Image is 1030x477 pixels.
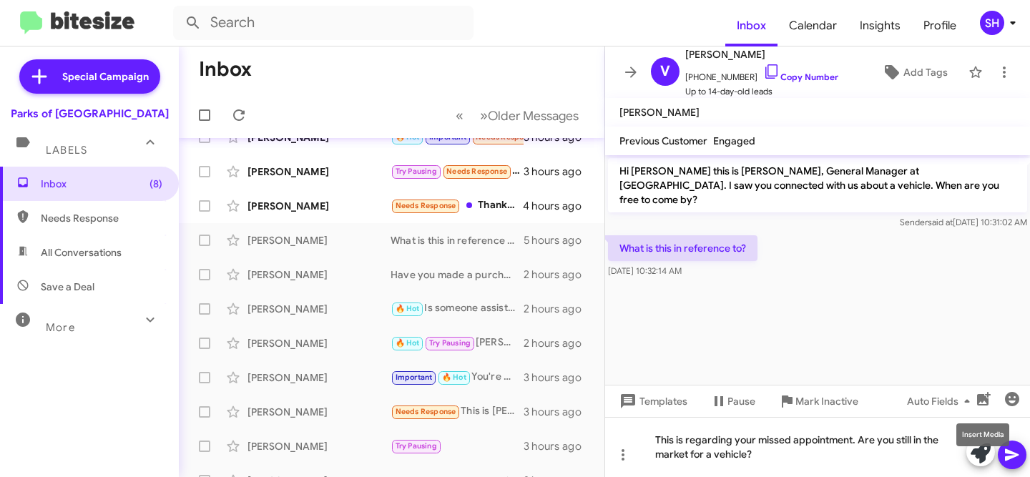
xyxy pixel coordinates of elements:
[391,300,524,317] div: Is someone assisting you? I just want to be sure.
[524,439,593,453] div: 3 hours ago
[795,388,858,414] span: Mark Inactive
[247,302,391,316] div: [PERSON_NAME]
[247,370,391,385] div: [PERSON_NAME]
[608,235,757,261] p: What is this in reference to?
[619,106,700,119] span: [PERSON_NAME]
[903,59,948,85] span: Add Tags
[247,199,391,213] div: [PERSON_NAME]
[173,6,474,40] input: Search
[605,388,699,414] button: Templates
[247,439,391,453] div: [PERSON_NAME]
[19,59,160,94] a: Special Campaign
[41,211,162,225] span: Needs Response
[149,177,162,191] span: (8)
[391,369,524,385] div: You're welcome! Have a great day!
[488,108,579,124] span: Older Messages
[391,197,523,214] div: Thanks [PERSON_NAME] but I was only interested in the 24 Mustang for $45k the rest are way more t...
[480,107,488,124] span: »
[391,233,524,247] div: What is this in reference to?
[429,338,471,348] span: Try Pausing
[46,144,87,157] span: Labels
[608,158,1027,212] p: Hi [PERSON_NAME] this is [PERSON_NAME], General Manager at [GEOGRAPHIC_DATA]. I saw you connected...
[391,335,524,351] div: [PERSON_NAME], where are you trying to be as far as the numbers?
[848,5,912,46] a: Insights
[247,267,391,282] div: [PERSON_NAME]
[524,302,593,316] div: 2 hours ago
[396,167,437,176] span: Try Pausing
[524,267,593,282] div: 2 hours ago
[396,201,456,210] span: Needs Response
[524,164,593,179] div: 3 hours ago
[778,5,848,46] a: Calendar
[713,134,755,147] span: Engaged
[396,373,433,382] span: Important
[456,107,463,124] span: «
[896,388,987,414] button: Auto Fields
[907,388,976,414] span: Auto Fields
[900,217,1027,227] span: Sender [DATE] 10:31:02 AM
[396,441,437,451] span: Try Pausing
[199,58,252,81] h1: Inbox
[956,423,1009,446] div: Insert Media
[617,388,687,414] span: Templates
[660,60,670,83] span: V
[727,388,755,414] span: Pause
[391,267,524,282] div: Have you made a purchase already?
[62,69,149,84] span: Special Campaign
[446,167,507,176] span: Needs Response
[685,84,838,99] span: Up to 14-day-old leads
[866,59,961,85] button: Add Tags
[524,336,593,350] div: 2 hours ago
[523,199,593,213] div: 4 hours ago
[247,405,391,419] div: [PERSON_NAME]
[685,63,838,84] span: [PHONE_NUMBER]
[396,338,420,348] span: 🔥 Hot
[41,245,122,260] span: All Conversations
[912,5,968,46] a: Profile
[391,403,524,420] div: This is [PERSON_NAME] . lol
[699,388,767,414] button: Pause
[471,101,587,130] button: Next
[247,336,391,350] div: [PERSON_NAME]
[41,280,94,294] span: Save a Deal
[608,265,682,276] span: [DATE] 10:32:14 AM
[763,72,838,82] a: Copy Number
[605,417,1030,477] div: This is regarding your missed appointment. Are you still in the market for a vehicle?
[41,177,162,191] span: Inbox
[247,164,391,179] div: [PERSON_NAME]
[524,405,593,419] div: 3 hours ago
[767,388,870,414] button: Mark Inactive
[928,217,953,227] span: said at
[524,370,593,385] div: 3 hours ago
[685,46,838,63] span: [PERSON_NAME]
[11,107,169,121] div: Parks of [GEOGRAPHIC_DATA]
[725,5,778,46] a: Inbox
[391,163,524,180] div: Honestly, it was a waste of time. You're over an hr away from me. I told them a few times they co...
[447,101,472,130] button: Previous
[448,101,587,130] nav: Page navigation example
[968,11,1014,35] button: SH
[619,134,707,147] span: Previous Customer
[980,11,1004,35] div: SH
[396,304,420,313] span: 🔥 Hot
[524,233,593,247] div: 5 hours ago
[396,407,456,416] span: Needs Response
[442,373,466,382] span: 🔥 Hot
[46,321,75,334] span: More
[247,233,391,247] div: [PERSON_NAME]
